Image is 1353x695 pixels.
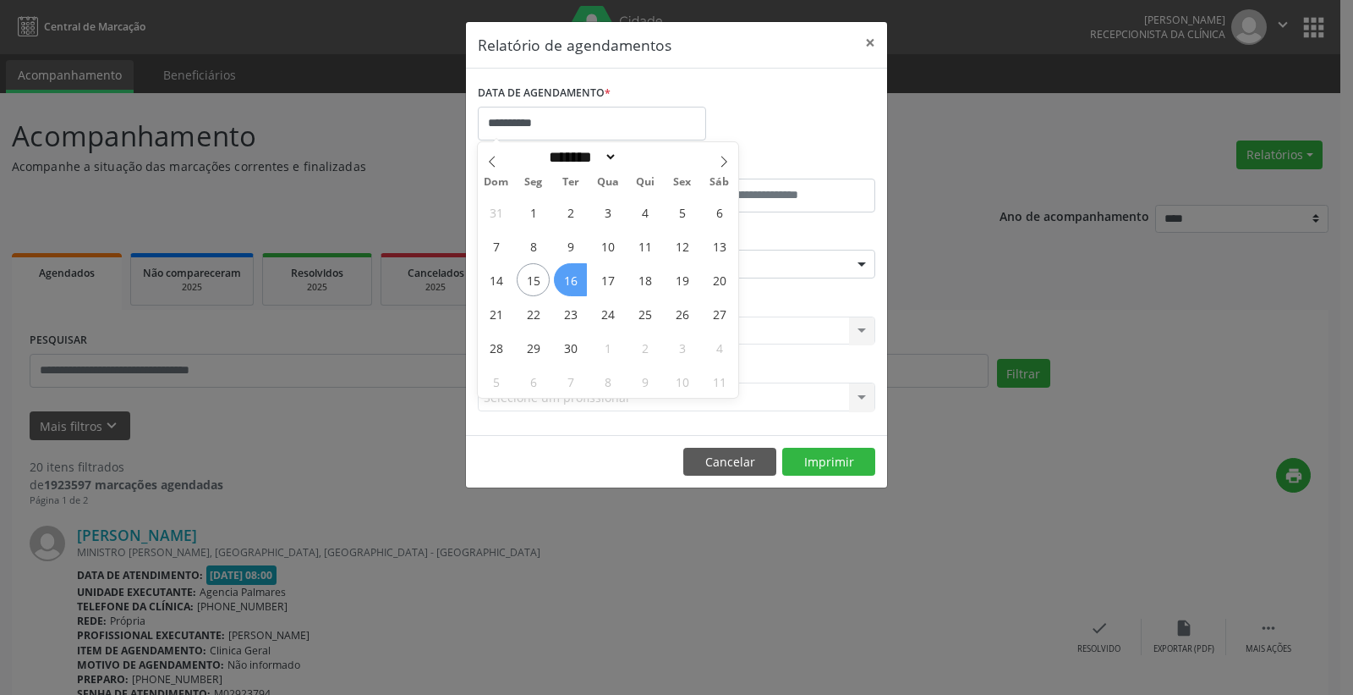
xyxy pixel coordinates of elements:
span: Setembro 14, 2025 [479,263,512,296]
span: Outubro 1, 2025 [591,331,624,364]
span: Outubro 2, 2025 [628,331,661,364]
span: Setembro 22, 2025 [517,297,550,330]
span: Sex [664,177,701,188]
span: Setembro 9, 2025 [554,229,587,262]
span: Outubro 5, 2025 [479,365,512,398]
span: Agosto 31, 2025 [479,196,512,229]
select: Month [543,148,617,166]
span: Setembro 1, 2025 [517,196,550,229]
button: Cancelar [683,448,776,477]
input: Year [617,148,673,166]
span: Outubro 11, 2025 [703,365,736,398]
span: Setembro 25, 2025 [628,297,661,330]
span: Ter [552,177,589,188]
span: Qui [627,177,664,188]
span: Outubro 7, 2025 [554,365,587,398]
h5: Relatório de agendamentos [478,34,671,56]
span: Setembro 20, 2025 [703,263,736,296]
span: Setembro 29, 2025 [517,331,550,364]
span: Setembro 11, 2025 [628,229,661,262]
span: Setembro 24, 2025 [591,297,624,330]
span: Setembro 21, 2025 [479,297,512,330]
span: Setembro 10, 2025 [591,229,624,262]
span: Outubro 10, 2025 [666,365,698,398]
span: Outubro 4, 2025 [703,331,736,364]
label: DATA DE AGENDAMENTO [478,80,611,107]
span: Seg [515,177,552,188]
span: Setembro 4, 2025 [628,196,661,229]
span: Setembro 3, 2025 [591,196,624,229]
span: Setembro 27, 2025 [703,297,736,330]
span: Setembro 13, 2025 [703,229,736,262]
span: Setembro 8, 2025 [517,229,550,262]
span: Setembro 16, 2025 [554,263,587,296]
span: Setembro 7, 2025 [479,229,512,262]
span: Dom [478,177,515,188]
span: Outubro 9, 2025 [628,365,661,398]
span: Outubro 3, 2025 [666,331,698,364]
span: Outubro 8, 2025 [591,365,624,398]
span: Setembro 17, 2025 [591,263,624,296]
button: Close [853,22,887,63]
span: Setembro 15, 2025 [517,263,550,296]
span: Setembro 2, 2025 [554,196,587,229]
label: ATÉ [681,152,875,179]
span: Setembro 5, 2025 [666,196,698,229]
span: Setembro 23, 2025 [554,297,587,330]
span: Qua [589,177,627,188]
span: Setembro 6, 2025 [703,196,736,229]
span: Sáb [701,177,738,188]
span: Setembro 28, 2025 [479,331,512,364]
span: Setembro 26, 2025 [666,297,698,330]
span: Setembro 18, 2025 [628,263,661,296]
span: Outubro 6, 2025 [517,365,550,398]
span: Setembro 19, 2025 [666,263,698,296]
span: Setembro 12, 2025 [666,229,698,262]
button: Imprimir [782,448,875,477]
span: Setembro 30, 2025 [554,331,587,364]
